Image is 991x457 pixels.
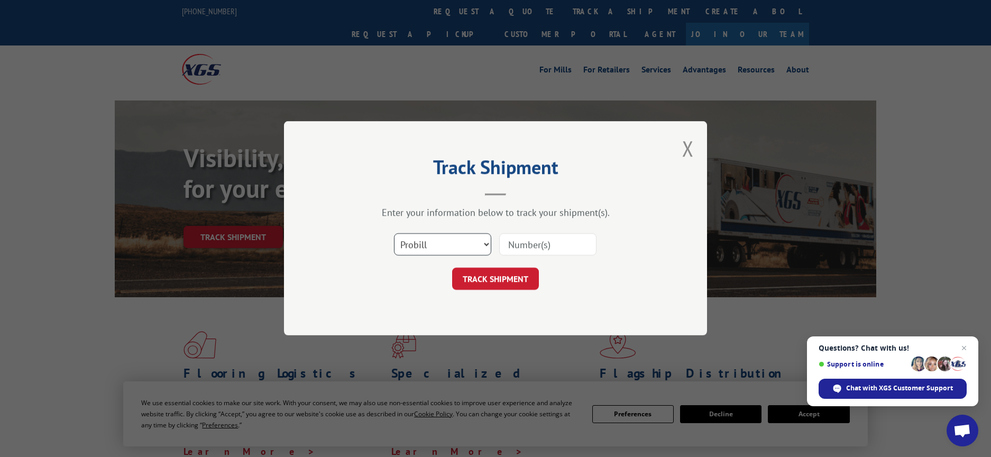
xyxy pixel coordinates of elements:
[682,134,694,162] button: Close modal
[819,344,967,352] span: Questions? Chat with us!
[819,360,907,368] span: Support is online
[819,379,967,399] div: Chat with XGS Customer Support
[958,342,970,354] span: Close chat
[452,268,539,290] button: TRACK SHIPMENT
[846,383,953,393] span: Chat with XGS Customer Support
[337,207,654,219] div: Enter your information below to track your shipment(s).
[947,415,978,446] div: Open chat
[337,160,654,180] h2: Track Shipment
[499,234,597,256] input: Number(s)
